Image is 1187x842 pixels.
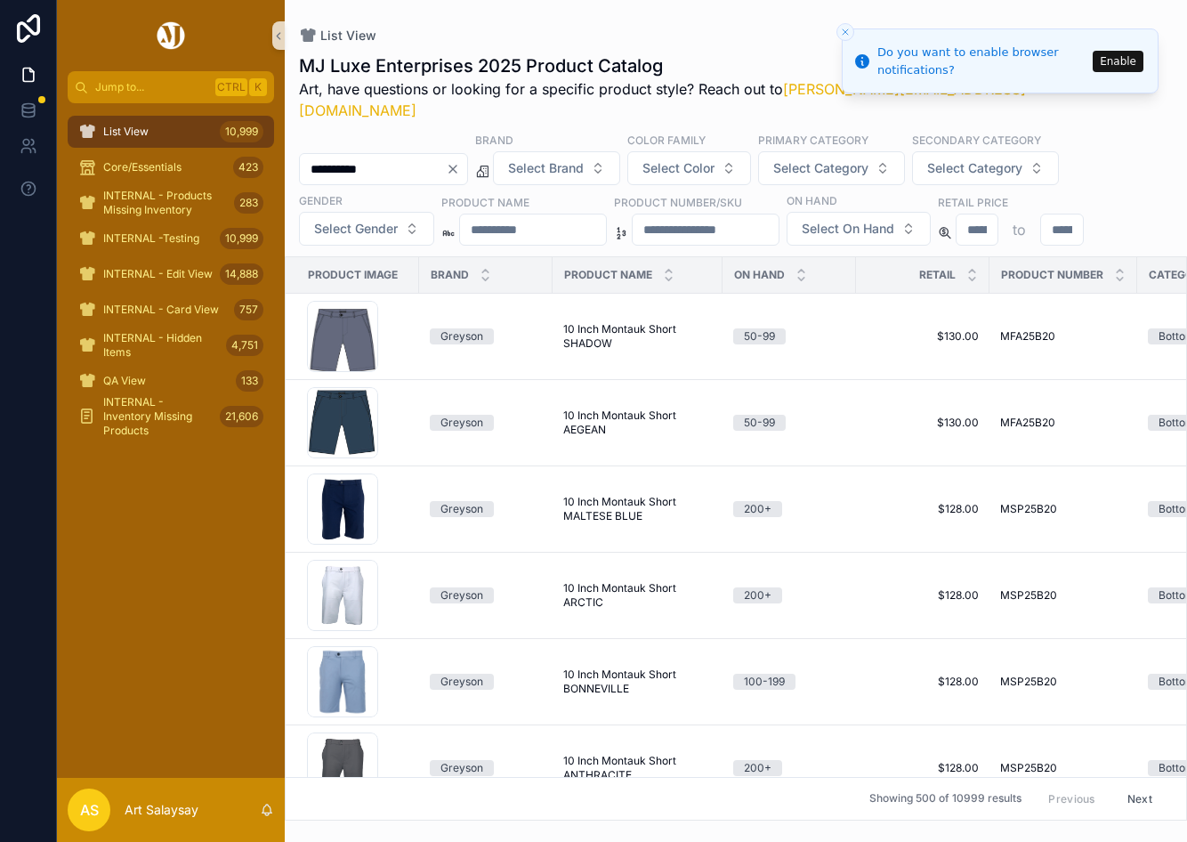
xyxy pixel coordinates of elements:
a: $128.00 [867,588,979,603]
div: 100-199 [744,674,785,690]
a: MSP25B20 [1000,588,1126,603]
a: Core/Essentials423 [68,151,274,183]
span: Select Category [773,159,868,177]
div: 14,888 [220,263,263,285]
label: Brand [475,132,513,148]
span: 10 Inch Montauk Short ARCTIC [563,581,712,610]
a: MFA25B20 [1000,329,1126,344]
p: Art Salaysay [125,801,198,819]
a: INTERNAL -Testing10,999 [68,223,274,255]
a: $128.00 [867,675,979,689]
span: Product Name [564,268,652,282]
span: INTERNAL - Hidden Items [103,331,219,360]
span: MSP25B20 [1000,588,1057,603]
label: Primary Category [758,132,868,148]
div: 200+ [744,587,771,603]
div: 133 [236,370,263,392]
a: $130.00 [867,416,979,430]
a: MFA25B20 [1000,416,1126,430]
div: Greyson [440,760,483,776]
p: to [1013,219,1026,240]
a: 200+ [733,501,845,517]
a: $128.00 [867,502,979,516]
a: 10 Inch Montauk Short MALTESE BLUE [563,495,712,523]
span: Select On Hand [802,220,894,238]
span: Product Image [308,268,398,282]
span: Showing 500 of 10999 results [869,792,1021,806]
span: Select Gender [314,220,398,238]
div: 283 [234,192,263,214]
a: Greyson [430,674,542,690]
button: Select Button [787,212,931,246]
div: 50-99 [744,415,775,431]
div: 21,606 [220,406,263,427]
button: Select Button [627,151,751,185]
div: Greyson [440,587,483,603]
span: Select Category [927,159,1022,177]
div: 10,999 [220,121,263,142]
span: MFA25B20 [1000,416,1055,430]
span: Jump to... [95,80,208,94]
span: AS [80,799,99,821]
span: MSP25B20 [1000,675,1057,689]
div: scrollable content [57,103,285,456]
span: Ctrl [215,78,247,96]
a: Greyson [430,328,542,344]
a: List View10,999 [68,116,274,148]
span: INTERNAL - Products Missing Inventory [103,189,227,217]
span: Select Color [642,159,715,177]
span: INTERNAL - Card View [103,303,219,317]
a: Greyson [430,587,542,603]
a: 50-99 [733,415,845,431]
button: Select Button [912,151,1059,185]
a: 10 Inch Montauk Short ANTHRACITE [563,754,712,782]
span: On Hand [734,268,785,282]
a: QA View133 [68,365,274,397]
a: 10 Inch Montauk Short SHADOW [563,322,712,351]
a: INTERNAL - Hidden Items4,751 [68,329,274,361]
div: 200+ [744,501,771,517]
button: Select Button [299,212,434,246]
div: 10,999 [220,228,263,249]
span: MSP25B20 [1000,502,1057,516]
div: 423 [233,157,263,178]
span: $130.00 [867,329,979,344]
a: INTERNAL - Products Missing Inventory283 [68,187,274,219]
a: INTERNAL - Inventory Missing Products21,606 [68,401,274,433]
span: K [251,80,265,94]
label: Product Name [441,194,529,210]
span: Retail [919,268,956,282]
div: 757 [234,299,263,320]
a: $128.00 [867,761,979,775]
div: Greyson [440,674,483,690]
span: List View [103,125,149,139]
a: 200+ [733,587,845,603]
button: Select Button [758,151,905,185]
span: INTERNAL - Inventory Missing Products [103,395,213,438]
span: 10 Inch Montauk Short BONNEVILLE [563,668,712,696]
img: App logo [154,21,188,50]
a: MSP25B20 [1000,761,1126,775]
label: Gender [299,192,343,208]
span: MFA25B20 [1000,329,1055,344]
a: List View [299,27,376,45]
a: Greyson [430,501,542,517]
div: Greyson [440,328,483,344]
span: Art, have questions or looking for a specific product style? Reach out to [299,78,1039,121]
a: INTERNAL - Edit View14,888 [68,258,274,290]
button: Clear [446,162,467,176]
span: INTERNAL - Edit View [103,267,213,281]
span: List View [320,27,376,45]
a: Greyson [430,760,542,776]
div: 4,751 [226,335,263,356]
span: 10 Inch Montauk Short AEGEAN [563,409,712,437]
span: Product Number [1001,268,1103,282]
button: Jump to...CtrlK [68,71,274,103]
span: Select Brand [508,159,584,177]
